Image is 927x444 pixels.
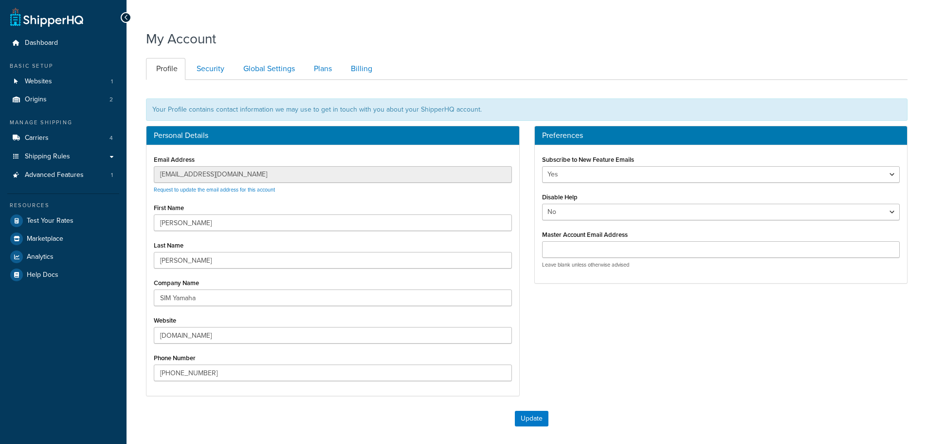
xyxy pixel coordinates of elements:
[7,118,119,127] div: Manage Shipping
[7,129,119,147] li: Carriers
[25,96,47,104] span: Origins
[27,235,63,243] span: Marketplace
[154,204,184,212] label: First Name
[27,217,73,225] span: Test Your Rates
[542,231,628,238] label: Master Account Email Address
[146,29,216,48] h1: My Account
[304,58,340,80] a: Plans
[25,153,70,161] span: Shipping Rules
[7,166,119,184] a: Advanced Features 1
[7,212,119,230] a: Test Your Rates
[154,354,196,362] label: Phone Number
[542,193,578,201] label: Disable Help
[7,230,119,248] a: Marketplace
[186,58,232,80] a: Security
[7,91,119,109] a: Origins 2
[111,77,113,86] span: 1
[7,201,119,210] div: Resources
[27,271,58,279] span: Help Docs
[542,156,634,163] label: Subscribe to New Feature Emails
[154,279,199,287] label: Company Name
[7,266,119,284] a: Help Docs
[146,58,185,80] a: Profile
[7,73,119,91] a: Websites 1
[341,58,380,80] a: Billing
[7,91,119,109] li: Origins
[154,317,176,324] label: Website
[233,58,303,80] a: Global Settings
[7,248,119,266] a: Analytics
[7,73,119,91] li: Websites
[154,186,275,193] a: Request to update the email address for this account
[7,62,119,70] div: Basic Setup
[7,129,119,147] a: Carriers 4
[109,134,113,142] span: 4
[154,131,512,140] h3: Personal Details
[7,148,119,166] a: Shipping Rules
[25,39,58,47] span: Dashboard
[7,166,119,184] li: Advanced Features
[27,253,54,261] span: Analytics
[25,171,84,179] span: Advanced Features
[10,7,83,27] a: ShipperHQ Home
[25,134,49,142] span: Carriers
[542,131,900,140] h3: Preferences
[154,156,195,163] label: Email Address
[7,34,119,52] a: Dashboard
[146,98,908,121] div: Your Profile contains contact information we may use to get in touch with you about your ShipperH...
[154,242,183,249] label: Last Name
[515,411,548,426] button: Update
[111,171,113,179] span: 1
[542,261,900,269] p: Leave blank unless otherwise advised
[25,77,52,86] span: Websites
[109,96,113,104] span: 2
